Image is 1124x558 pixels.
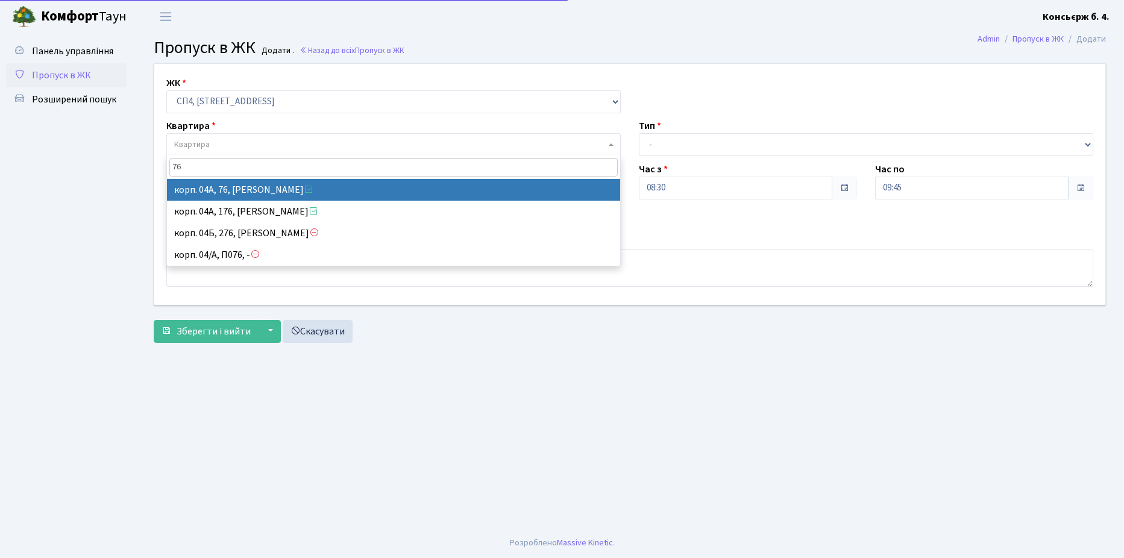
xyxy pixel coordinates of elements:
[639,119,661,133] label: Тип
[41,7,99,26] b: Комфорт
[6,39,127,63] a: Панель управління
[300,45,404,56] a: Назад до всіхПропуск в ЖК
[6,87,127,111] a: Розширений пошук
[32,45,113,58] span: Панель управління
[167,201,620,222] li: корп. 04А, 176, [PERSON_NAME]
[32,93,116,106] span: Розширений пошук
[151,7,181,27] button: Переключити навігацію
[355,45,404,56] span: Пропуск в ЖК
[32,69,91,82] span: Пропуск в ЖК
[174,139,210,151] span: Квартира
[166,76,186,90] label: ЖК
[177,325,251,338] span: Зберегти і вийти
[12,5,36,29] img: logo.png
[6,63,127,87] a: Пропуск в ЖК
[283,320,353,343] a: Скасувати
[510,536,615,550] div: Розроблено .
[959,27,1124,52] nav: breadcrumb
[1013,33,1064,45] a: Пропуск в ЖК
[259,46,294,56] small: Додати .
[167,179,620,201] li: корп. 04А, 76, [PERSON_NAME]
[557,536,613,549] a: Massive Kinetic
[1043,10,1110,24] b: Консьєрж б. 4.
[154,320,259,343] button: Зберегти і вийти
[1043,10,1110,24] a: Консьєрж б. 4.
[154,36,256,60] span: Пропуск в ЖК
[166,119,216,133] label: Квартира
[978,33,1000,45] a: Admin
[167,222,620,244] li: корп. 04Б, 276, [PERSON_NAME]
[167,244,620,266] li: корп. 04/А, П076, -
[1064,33,1106,46] li: Додати
[639,162,668,177] label: Час з
[41,7,127,27] span: Таун
[875,162,905,177] label: Час по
